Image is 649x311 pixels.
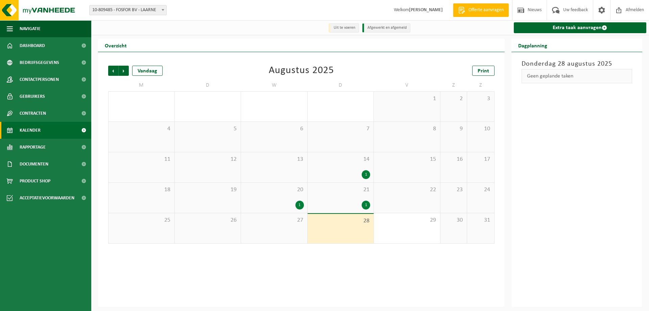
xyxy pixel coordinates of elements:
[90,5,166,15] span: 10-809485 - FOSFOR BV - LAARNE
[444,217,464,224] span: 30
[377,95,437,103] span: 1
[20,71,59,88] span: Contactpersonen
[471,186,490,194] span: 24
[20,88,45,105] span: Gebruikers
[178,156,238,163] span: 12
[362,170,370,179] div: 1
[478,68,489,74] span: Print
[467,7,505,14] span: Offerte aanvragen
[89,5,167,15] span: 10-809485 - FOSFOR BV - LAARNE
[453,3,509,17] a: Offerte aanvragen
[20,122,41,139] span: Kalender
[467,79,494,91] td: Z
[178,186,238,194] span: 19
[377,186,437,194] span: 22
[471,95,490,103] span: 3
[374,79,440,91] td: V
[20,105,46,122] span: Contracten
[112,217,171,224] span: 25
[244,125,304,133] span: 6
[311,125,370,133] span: 7
[362,23,410,32] li: Afgewerkt en afgemeld
[311,186,370,194] span: 21
[329,23,359,32] li: Uit te voeren
[112,125,171,133] span: 4
[244,156,304,163] span: 13
[244,217,304,224] span: 27
[444,186,464,194] span: 23
[522,69,632,83] div: Geen geplande taken
[20,54,59,71] span: Bedrijfsgegevens
[295,201,304,209] div: 1
[178,125,238,133] span: 5
[522,59,632,69] h3: Donderdag 28 augustus 2025
[311,217,370,225] span: 28
[471,156,490,163] span: 17
[511,39,554,52] h2: Dagplanning
[241,79,308,91] td: W
[20,37,45,54] span: Dashboard
[244,186,304,194] span: 20
[108,66,118,76] span: Vorige
[444,125,464,133] span: 9
[112,186,171,194] span: 18
[119,66,129,76] span: Volgende
[440,79,467,91] td: Z
[308,79,374,91] td: D
[20,20,41,37] span: Navigatie
[444,156,464,163] span: 16
[112,156,171,163] span: 11
[362,201,370,209] div: 1
[472,66,495,76] a: Print
[178,217,238,224] span: 26
[98,39,134,52] h2: Overzicht
[132,66,163,76] div: Vandaag
[514,22,647,33] a: Extra taak aanvragen
[471,217,490,224] span: 31
[20,156,48,173] span: Documenten
[377,156,437,163] span: 15
[20,173,50,190] span: Product Shop
[471,125,490,133] span: 10
[20,139,46,156] span: Rapportage
[409,7,443,13] strong: [PERSON_NAME]
[20,190,74,206] span: Acceptatievoorwaarden
[108,79,175,91] td: M
[377,125,437,133] span: 8
[377,217,437,224] span: 29
[444,95,464,103] span: 2
[311,156,370,163] span: 14
[269,66,334,76] div: Augustus 2025
[175,79,241,91] td: D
